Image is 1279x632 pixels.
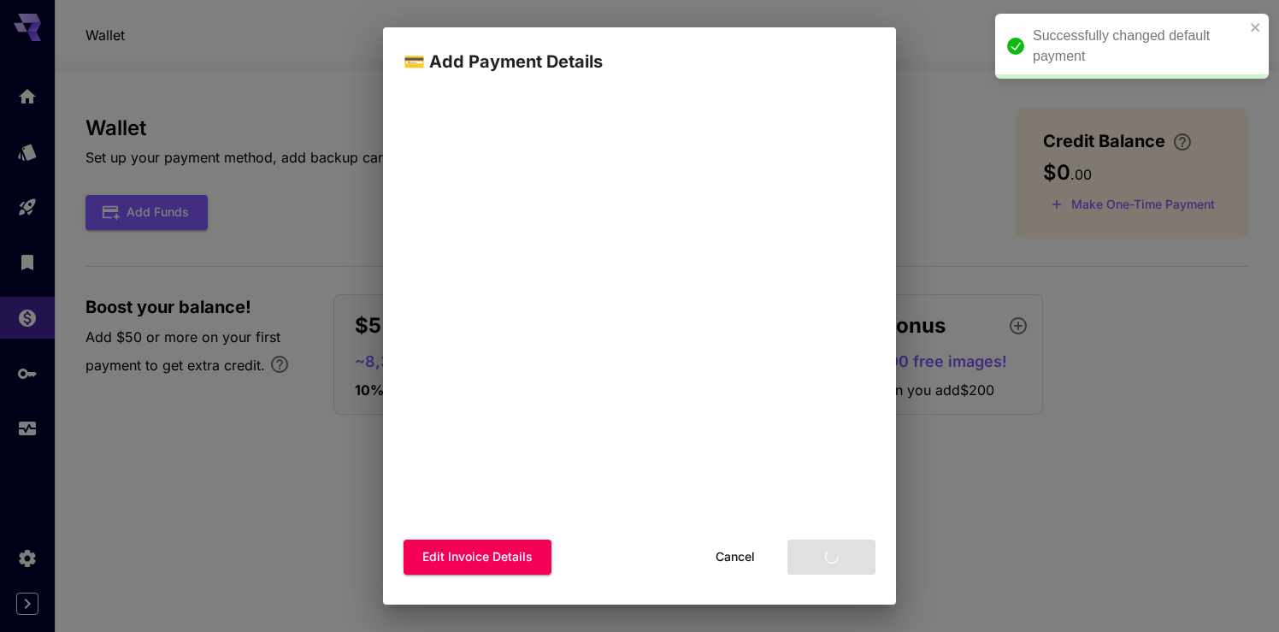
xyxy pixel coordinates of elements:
[1033,26,1245,67] div: Successfully changed default payment
[697,540,774,575] button: Cancel
[383,27,896,75] h2: 💳 Add Payment Details
[404,540,551,575] button: Edit invoice details
[1250,21,1262,34] button: close
[400,18,879,529] iframe: Secure payment input frame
